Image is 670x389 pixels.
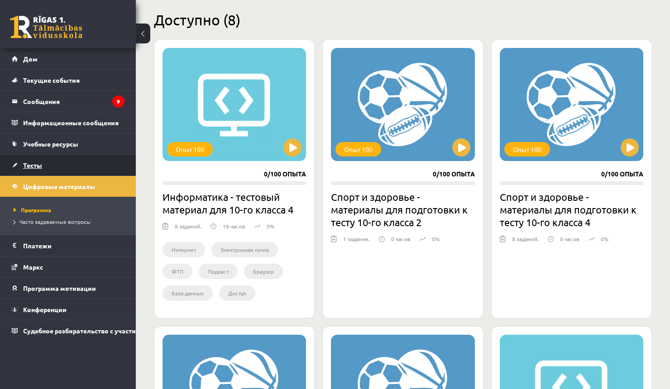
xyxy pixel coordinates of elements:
[23,76,80,84] font: Текущие события
[23,327,198,335] font: Судебное разбирательство с участием [PERSON_NAME]
[12,112,124,133] a: Информационные сообщения
[163,191,293,215] font: Информатика - тестовый материал для 10-го класса 4
[12,235,124,256] a: Платежи
[23,97,60,105] font: Сообщения
[331,191,468,228] font: Спорт и здоровье - материалы для подготовки к тесту 10-го класса 2
[19,218,91,225] font: Часто задаваемые вопросы
[343,235,370,242] font: 1 задание.
[23,140,78,148] font: Учебные ресурсы
[12,320,124,341] a: Судебное разбирательство с участием [PERSON_NAME]
[10,16,82,38] a: Рижская 1-я средняя школа заочного обучения
[23,55,38,63] font: Дом
[23,182,95,190] font: Цифровые материалы
[12,48,124,69] a: Дом
[601,235,608,242] font: 0%
[176,145,204,153] font: Опыт 100
[253,268,274,275] font: Браузер
[117,98,120,105] font: 9
[12,299,124,320] a: Конференции
[12,155,124,176] a: Тесты
[14,206,127,214] a: Программа
[513,145,541,153] font: Опыт 100
[391,235,411,242] font: 0 часов
[512,235,539,242] font: 8 заданий.
[344,145,373,153] font: Опыт 100
[208,268,229,275] font: Подкаст
[23,284,96,292] font: Программа мотивации
[432,235,440,242] font: 0%
[23,161,42,169] font: Тесты
[172,268,183,275] font: ФТП
[12,176,124,197] a: Цифровые материалы
[12,91,124,112] a: Сообщения9
[223,223,245,230] font: 18 часов
[12,133,124,154] a: Учебные ресурсы
[12,70,124,90] a: Текущие события
[267,223,274,230] font: 0%
[12,256,124,277] a: Маркс
[12,278,124,299] a: Программа мотивации
[21,206,51,213] font: Программа
[560,235,579,242] font: 0 часов
[154,11,240,28] font: Доступно (8)
[23,119,119,127] font: Информационные сообщения
[220,246,269,253] font: Электронная почта
[228,289,246,297] font: Доступ
[500,191,636,228] font: Спорт и здоровье - материалы для подготовки к тесту 10-го класса 4
[23,305,67,313] font: Конференции
[172,289,204,297] font: База данных
[23,242,52,250] font: Платежи
[175,223,201,230] font: 8 заданий.
[23,263,43,271] font: Маркс
[172,246,196,253] font: Интернет
[14,218,127,226] a: Часто задаваемые вопросы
